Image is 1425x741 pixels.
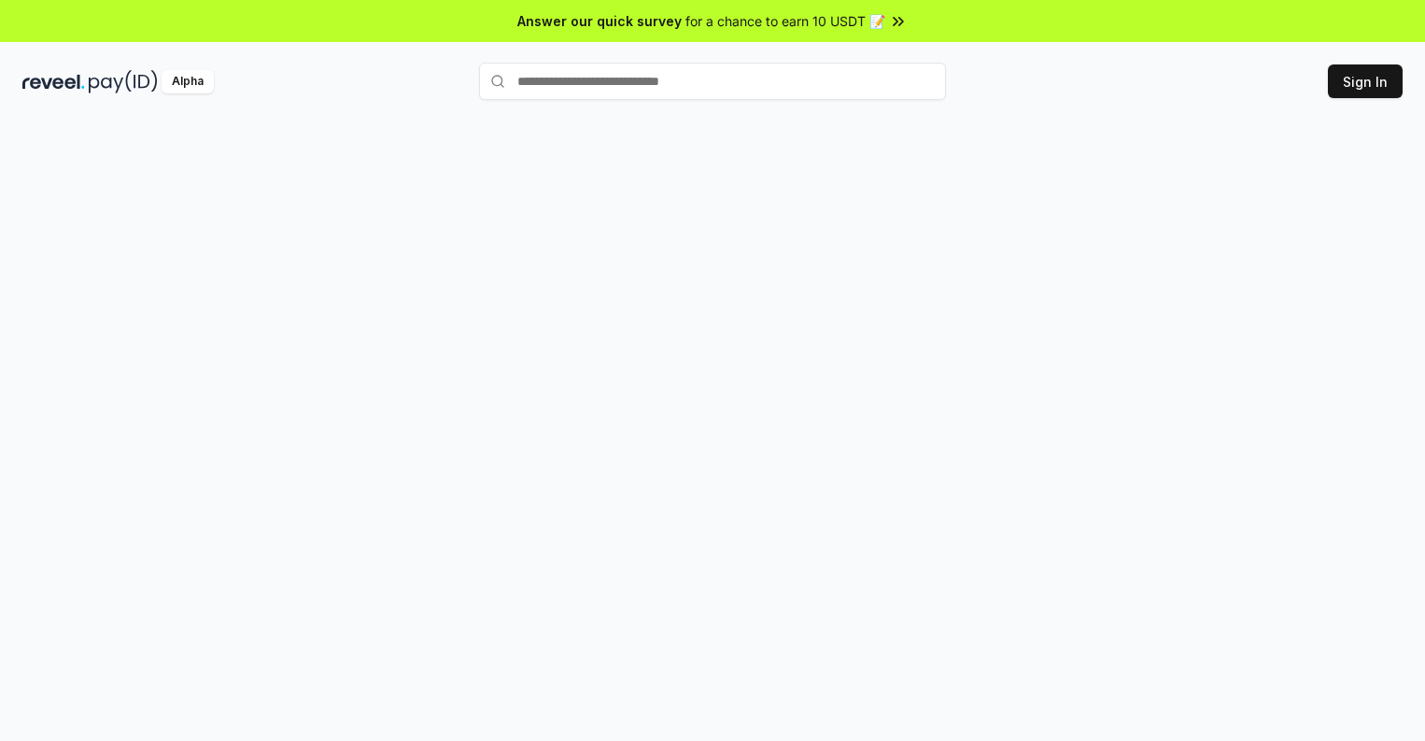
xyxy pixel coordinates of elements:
[89,70,158,93] img: pay_id
[162,70,214,93] div: Alpha
[22,70,85,93] img: reveel_dark
[517,11,682,31] span: Answer our quick survey
[1328,64,1403,98] button: Sign In
[685,11,885,31] span: for a chance to earn 10 USDT 📝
